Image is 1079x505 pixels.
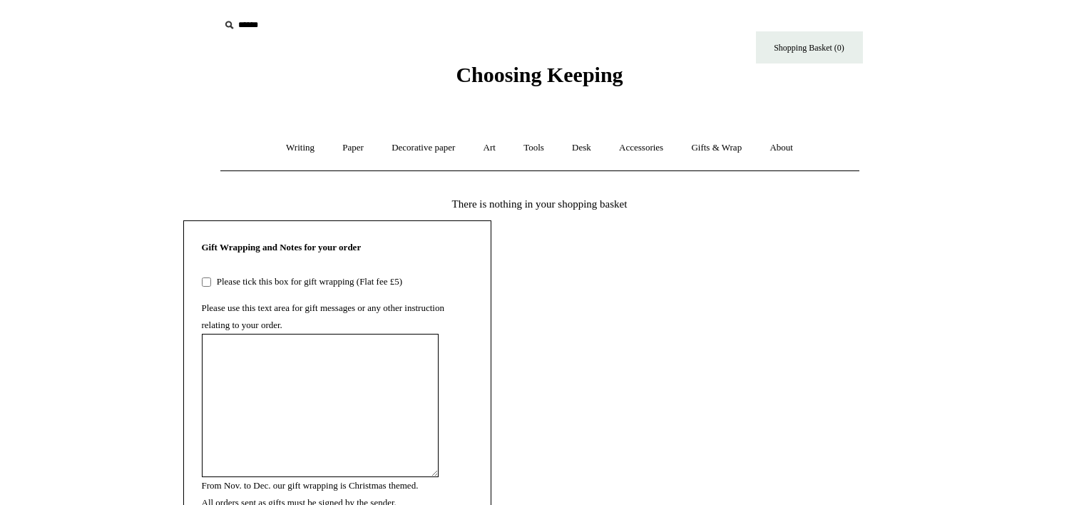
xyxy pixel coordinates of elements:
[456,63,623,86] span: Choosing Keeping
[756,31,863,63] a: Shopping Basket (0)
[606,129,676,167] a: Accessories
[213,276,402,287] label: Please tick this box for gift wrapping (Flat fee £5)
[511,129,557,167] a: Tools
[183,195,896,213] p: There is nothing in your shopping basket
[379,129,468,167] a: Decorative paper
[202,242,362,252] strong: Gift Wrapping and Notes for your order
[678,129,755,167] a: Gifts & Wrap
[329,129,377,167] a: Paper
[757,129,806,167] a: About
[471,129,508,167] a: Art
[273,129,327,167] a: Writing
[202,302,444,330] label: Please use this text area for gift messages or any other instruction relating to your order.
[456,74,623,84] a: Choosing Keeping
[559,129,604,167] a: Desk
